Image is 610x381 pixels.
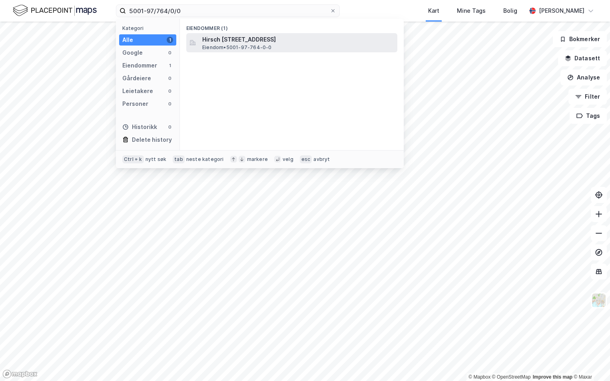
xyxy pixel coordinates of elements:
div: [PERSON_NAME] [539,6,584,16]
button: Filter [568,89,607,105]
div: velg [283,156,293,163]
input: Søk på adresse, matrikkel, gårdeiere, leietakere eller personer [126,5,330,17]
div: 0 [167,75,173,81]
div: Historikk [122,122,157,132]
div: 0 [167,50,173,56]
span: Eiendom • 5001-97-764-0-0 [202,44,272,51]
div: avbryt [313,156,330,163]
div: Kart [428,6,439,16]
div: markere [247,156,268,163]
a: Mapbox homepage [2,369,38,379]
button: Tags [570,108,607,124]
div: Bolig [503,6,517,16]
div: 1 [167,62,173,69]
div: Kategori [122,25,176,31]
div: tab [173,155,185,163]
button: Datasett [558,50,607,66]
div: 0 [167,124,173,130]
img: Z [591,293,606,308]
div: Gårdeiere [122,73,151,83]
div: nytt søk [146,156,167,163]
div: Personer [122,99,148,109]
button: Bokmerker [553,31,607,47]
div: Eiendommer (1) [180,19,404,33]
div: neste kategori [186,156,224,163]
a: Mapbox [468,374,490,380]
div: Alle [122,35,133,45]
button: Analyse [560,69,607,85]
div: Ctrl + k [122,155,144,163]
a: OpenStreetMap [492,374,531,380]
div: 0 [167,101,173,107]
a: Improve this map [533,374,572,380]
div: Mine Tags [457,6,486,16]
iframe: Chat Widget [570,343,610,381]
div: 1 [167,37,173,43]
span: Hirsch [STREET_ADDRESS] [202,35,394,44]
div: Delete history [132,135,172,145]
div: Leietakere [122,86,153,96]
div: Eiendommer [122,61,157,70]
div: esc [300,155,312,163]
div: Google [122,48,143,58]
div: 0 [167,88,173,94]
img: logo.f888ab2527a4732fd821a326f86c7f29.svg [13,4,97,18]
